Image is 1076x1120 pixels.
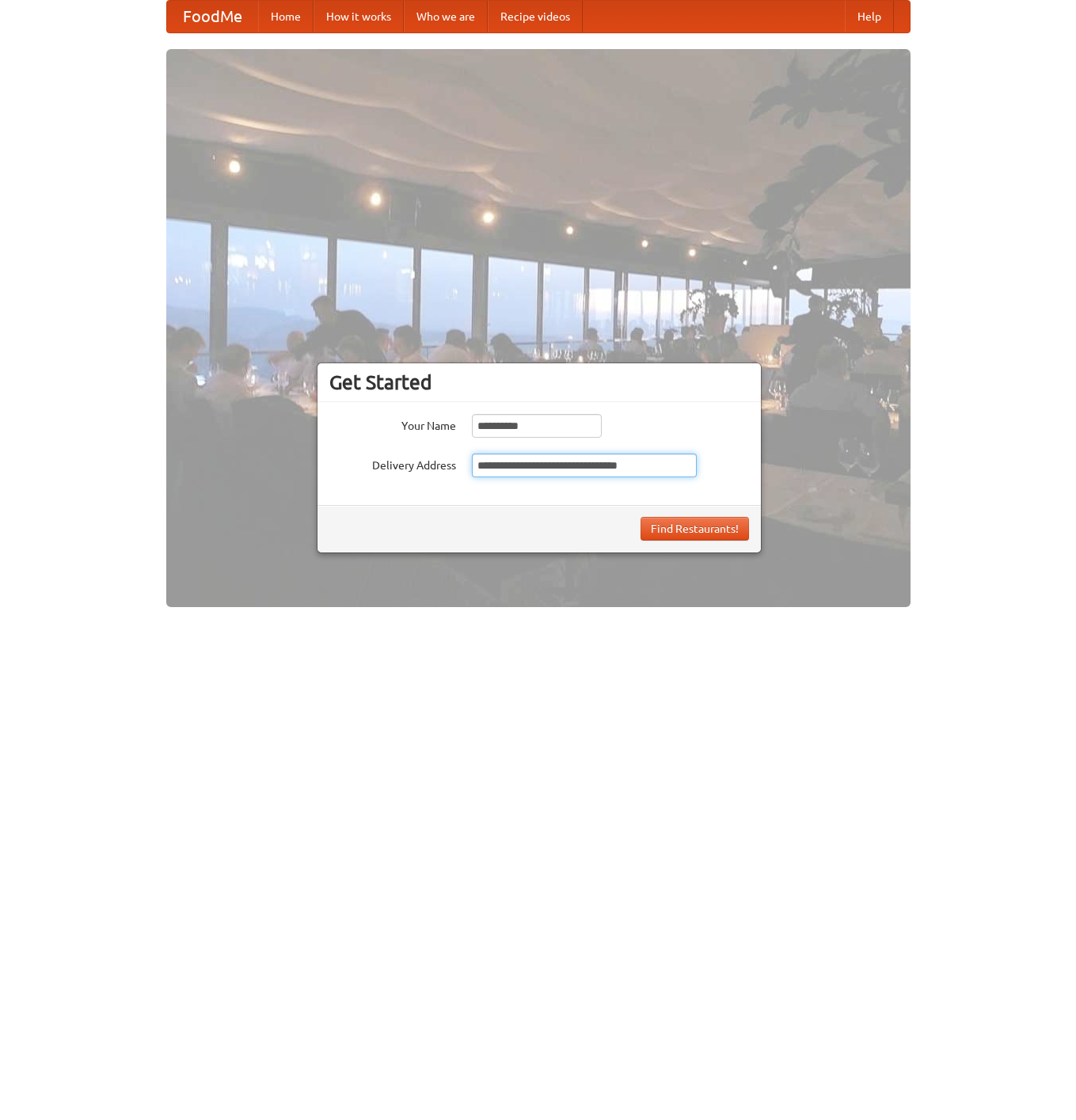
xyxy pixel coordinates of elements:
a: How it works [314,1,404,32]
button: Find Restaurants! [641,517,749,541]
a: FoodMe [167,1,258,32]
label: Delivery Address [329,454,456,473]
h3: Get Started [329,370,749,394]
a: Recipe videos [488,1,583,32]
a: Home [258,1,314,32]
label: Your Name [329,414,456,434]
a: Who we are [404,1,488,32]
a: Help [845,1,894,32]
